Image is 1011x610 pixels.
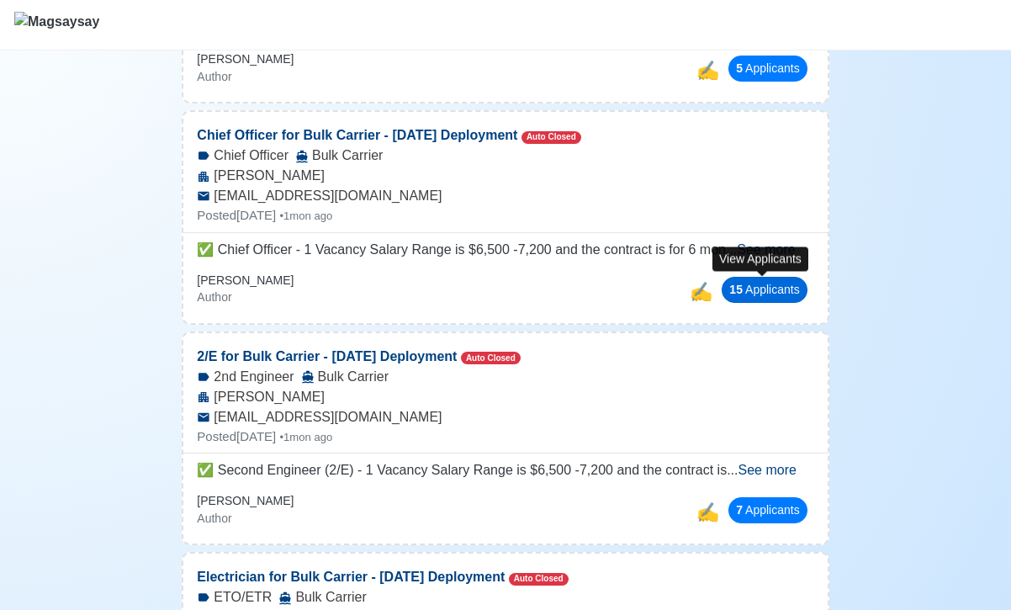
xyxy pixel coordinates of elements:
[183,186,827,206] div: [EMAIL_ADDRESS][DOMAIN_NAME]
[13,1,100,50] button: Magsaysay
[214,587,272,607] span: ETO/ETR
[14,12,99,42] img: Magsaysay
[183,112,594,146] p: Chief Officer for Bulk Carrier - [DATE] Deployment
[521,131,581,144] span: Auto Closed
[712,247,808,271] div: View Applicants
[728,56,807,82] button: 5 Applicants
[696,501,719,522] span: copy
[183,427,827,447] div: Posted [DATE]
[685,273,715,310] button: copy
[692,52,722,88] button: copy
[197,290,231,304] small: Author
[696,60,719,81] span: copy
[197,463,727,477] span: ✅ Second Engineer (2/E) - 1 Vacancy Salary Range is $6,500 -7,200 and the contract is
[727,463,797,477] span: ...
[279,210,332,222] small: • 1mon ago
[183,554,581,587] p: Electrician for Bulk Carrier - [DATE] Deployment
[301,367,389,387] div: Bulk Carrier
[214,146,288,166] span: Chief Officer
[279,431,332,443] small: • 1mon ago
[278,587,366,607] div: Bulk Carrier
[509,573,569,586] span: Auto Closed
[183,206,827,225] div: Posted [DATE]
[197,512,231,525] small: Author
[736,503,743,517] span: 7
[197,52,294,66] h6: [PERSON_NAME]
[197,494,294,508] h6: [PERSON_NAME]
[214,367,294,387] span: 2nd Engineer
[461,352,521,364] span: Auto Closed
[295,146,383,166] div: Bulk Carrier
[183,387,827,407] div: [PERSON_NAME]
[197,273,294,288] h6: [PERSON_NAME]
[690,281,712,302] span: copy
[197,242,726,257] span: ✅ Chief Officer - 1 Vacancy Salary Range is $6,500 -7,200 and the contract is for 6 mon
[738,463,797,477] span: See more
[729,283,743,296] span: 15
[736,61,743,75] span: 5
[183,166,827,186] div: [PERSON_NAME]
[183,407,827,427] div: [EMAIL_ADDRESS][DOMAIN_NAME]
[692,494,722,530] button: copy
[722,277,807,303] button: 15 Applicants
[728,497,807,523] button: 7 Applicants
[183,333,533,367] p: 2/E for Bulk Carrier - [DATE] Deployment
[197,70,231,83] small: Author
